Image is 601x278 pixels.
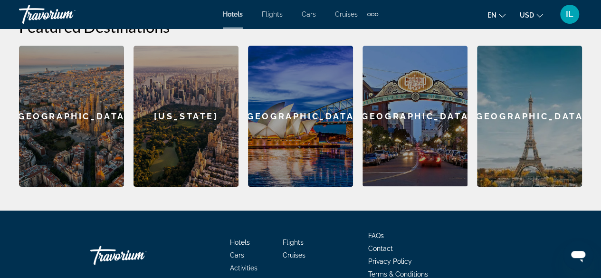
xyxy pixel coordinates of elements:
[90,241,185,269] a: Travorium
[230,251,244,259] a: Cars
[223,10,243,18] a: Hotels
[368,245,393,252] a: Contact
[283,239,304,246] a: Flights
[335,10,358,18] a: Cruises
[477,46,582,187] a: [GEOGRAPHIC_DATA]
[566,10,573,19] span: IL
[520,8,543,22] button: Change currency
[520,11,534,19] span: USD
[230,264,258,272] a: Activities
[19,46,124,187] a: [GEOGRAPHIC_DATA]
[19,2,114,27] a: Travorium
[557,4,582,24] button: User Menu
[368,258,412,265] a: Privacy Policy
[134,46,238,187] a: [US_STATE]
[487,8,506,22] button: Change language
[363,46,467,187] a: [GEOGRAPHIC_DATA]
[248,46,353,187] a: [GEOGRAPHIC_DATA]
[302,10,316,18] a: Cars
[367,7,378,22] button: Extra navigation items
[368,270,428,278] a: Terms & Conditions
[283,251,305,259] a: Cruises
[368,232,384,240] a: FAQs
[262,10,283,18] a: Flights
[363,46,467,186] div: [GEOGRAPHIC_DATA]
[563,240,593,270] iframe: Botón para iniciar la ventana de mensajería
[230,239,250,246] a: Hotels
[487,11,496,19] span: en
